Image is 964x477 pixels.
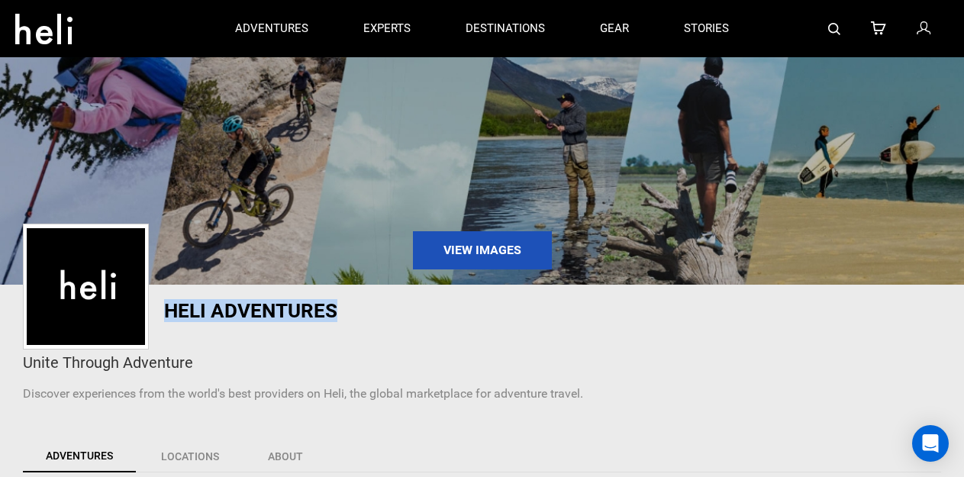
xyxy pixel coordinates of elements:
div: Open Intercom Messenger [912,425,949,462]
a: View Images [413,231,552,269]
p: destinations [466,21,545,37]
a: About [244,440,327,472]
p: Discover experiences from the world's best providers on Heli, the global marketplace for adventur... [23,385,941,403]
a: Adventures [23,440,136,472]
h1: Heli Adventures [164,300,639,321]
img: 7b8205e9328a03c7eaaacec4a25d2b25.jpeg [27,228,145,345]
div: Unite Through Adventure [23,352,941,374]
a: Locations [137,440,243,472]
img: search-bar-icon.svg [828,23,840,35]
p: adventures [235,21,308,37]
p: experts [363,21,411,37]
